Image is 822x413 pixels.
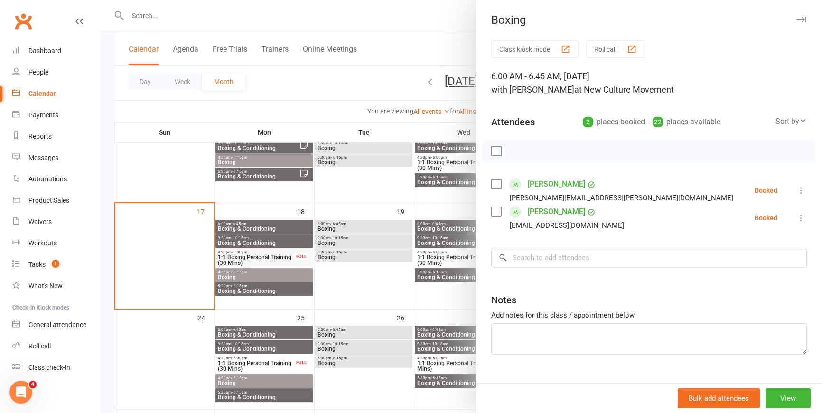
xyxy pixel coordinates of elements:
[491,248,807,268] input: Search to add attendees
[12,254,100,275] a: Tasks 1
[653,115,720,129] div: places available
[12,336,100,357] a: Roll call
[510,219,624,232] div: [EMAIL_ADDRESS][DOMAIN_NAME]
[12,126,100,147] a: Reports
[29,381,37,388] span: 4
[12,233,100,254] a: Workouts
[678,388,760,408] button: Bulk add attendees
[28,282,63,290] div: What's New
[510,192,733,204] div: [PERSON_NAME][EMAIL_ADDRESS][PERSON_NAME][DOMAIN_NAME]
[28,342,51,350] div: Roll call
[755,215,777,221] div: Booked
[476,13,822,27] div: Boxing
[491,115,535,129] div: Attendees
[12,211,100,233] a: Waivers
[12,190,100,211] a: Product Sales
[28,239,57,247] div: Workouts
[28,364,70,371] div: Class check-in
[28,154,58,161] div: Messages
[12,169,100,190] a: Automations
[28,218,52,225] div: Waivers
[775,115,807,128] div: Sort by
[12,314,100,336] a: General attendance kiosk mode
[491,293,516,307] div: Notes
[12,40,100,62] a: Dashboard
[583,115,645,129] div: places booked
[28,175,67,183] div: Automations
[12,147,100,169] a: Messages
[12,62,100,83] a: People
[9,381,32,404] iframe: Intercom live chat
[491,70,807,96] div: 6:00 AM - 6:45 AM, [DATE]
[12,357,100,378] a: Class kiosk mode
[28,47,61,55] div: Dashboard
[12,104,100,126] a: Payments
[528,204,585,219] a: [PERSON_NAME]
[653,117,663,127] div: 22
[583,117,593,127] div: 2
[28,261,46,268] div: Tasks
[491,310,807,321] div: Add notes for this class / appointment below
[28,132,52,140] div: Reports
[12,275,100,297] a: What's New
[28,197,69,204] div: Product Sales
[28,90,56,97] div: Calendar
[12,83,100,104] a: Calendar
[52,260,59,268] span: 1
[528,177,585,192] a: [PERSON_NAME]
[491,84,574,94] span: with [PERSON_NAME]
[491,40,579,58] button: Class kiosk mode
[28,68,48,76] div: People
[766,388,811,408] button: View
[755,187,777,194] div: Booked
[11,9,35,33] a: Clubworx
[28,321,86,329] div: General attendance
[586,40,645,58] button: Roll call
[574,84,674,94] span: at New Culture Movement
[28,111,58,119] div: Payments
